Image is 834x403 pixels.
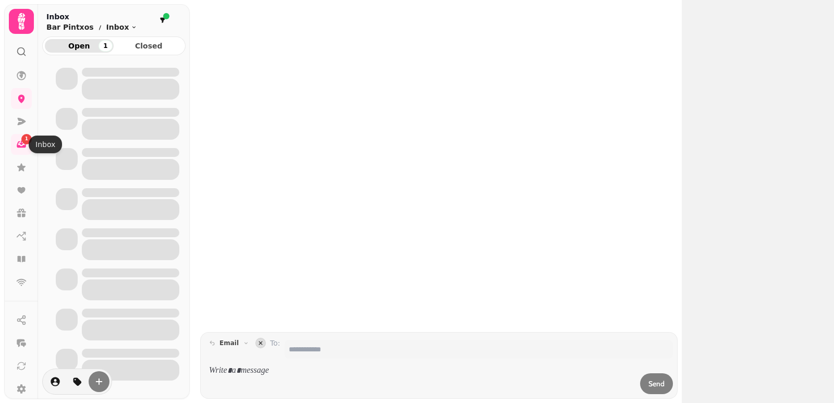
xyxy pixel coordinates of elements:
[106,22,138,32] button: Inbox
[640,373,673,394] button: Send
[46,22,94,32] p: Bar Pintxos
[25,136,28,143] span: 1
[53,42,105,50] span: Open
[29,136,62,153] div: Inbox
[45,39,114,53] button: Open1
[648,380,665,387] span: Send
[99,40,112,52] div: 1
[11,134,32,155] a: 1
[255,338,266,348] button: collapse
[156,14,169,27] button: filter
[123,42,175,50] span: Closed
[205,337,253,349] button: email
[115,39,183,53] button: Closed
[89,371,109,392] button: create-convo
[46,22,137,32] nav: breadcrumb
[270,338,280,359] label: To:
[46,11,137,22] h2: Inbox
[67,371,88,392] button: tag-thread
